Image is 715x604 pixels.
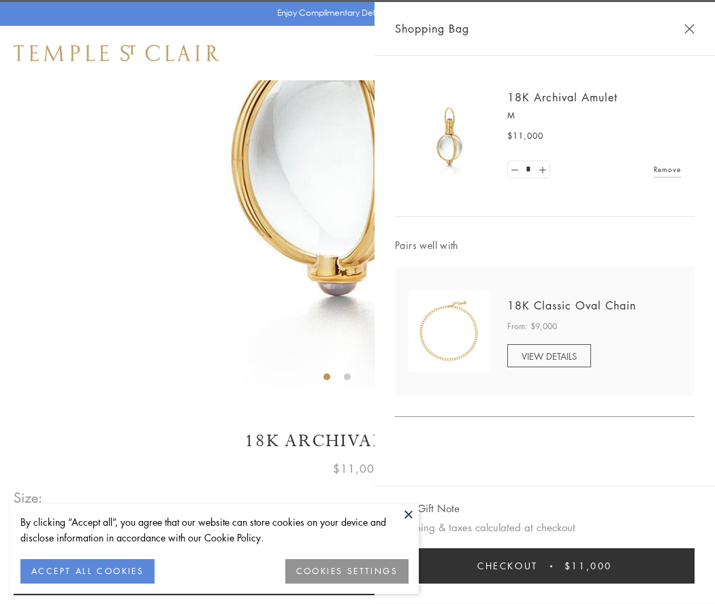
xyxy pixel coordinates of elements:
[684,24,695,34] button: Close Shopping Bag
[14,486,44,509] span: Size:
[508,161,522,178] a: Set quantity to 0
[277,6,432,20] p: Enjoy Complimentary Delivery & Returns
[20,559,155,584] button: ACCEPT ALL COOKIES
[395,500,460,517] button: Add Gift Note
[507,129,543,143] span: $11,000
[14,45,219,61] img: Temple St. Clair
[20,514,409,546] div: By clicking “Accept all”, you agree that our website can store cookies on your device and disclos...
[477,558,538,573] span: Checkout
[285,559,409,584] button: COOKIES SETTINGS
[565,558,612,573] span: $11,000
[409,290,490,372] img: N88865-OV18
[535,161,549,178] a: Set quantity to 2
[395,519,695,536] p: Shipping & taxes calculated at checkout
[395,237,695,253] span: Pairs well with
[333,460,382,477] span: $11,000
[507,320,557,333] span: From: $9,000
[14,429,701,453] h1: 18K Archival Amulet
[654,162,681,177] a: Remove
[507,344,591,367] a: VIEW DETAILS
[409,95,490,177] img: 18K Archival Amulet
[507,109,681,122] p: M
[507,90,618,105] a: 18K Archival Amulet
[522,350,577,363] span: VIEW DETAILS
[507,298,636,313] a: 18K Classic Oval Chain
[395,548,695,584] button: Checkout $11,000
[395,20,469,37] span: Shopping Bag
